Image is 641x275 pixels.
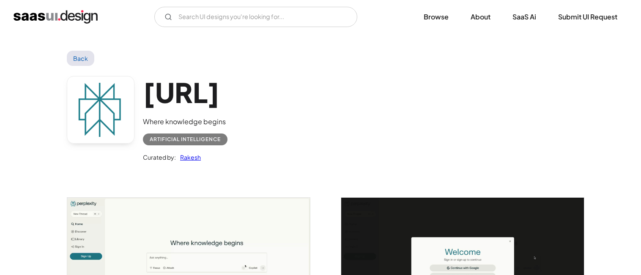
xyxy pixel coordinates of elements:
[502,8,546,26] a: SaaS Ai
[460,8,501,26] a: About
[154,7,357,27] form: Email Form
[548,8,627,26] a: Submit UI Request
[154,7,357,27] input: Search UI designs you're looking for...
[143,117,227,127] div: Where knowledge begins
[143,76,227,109] h1: [URL]
[14,10,98,24] a: home
[150,134,221,144] div: Artificial Intelligence
[414,8,459,26] a: Browse
[67,51,94,66] a: Back
[143,152,176,162] div: Curated by:
[176,152,201,162] a: Rakesh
